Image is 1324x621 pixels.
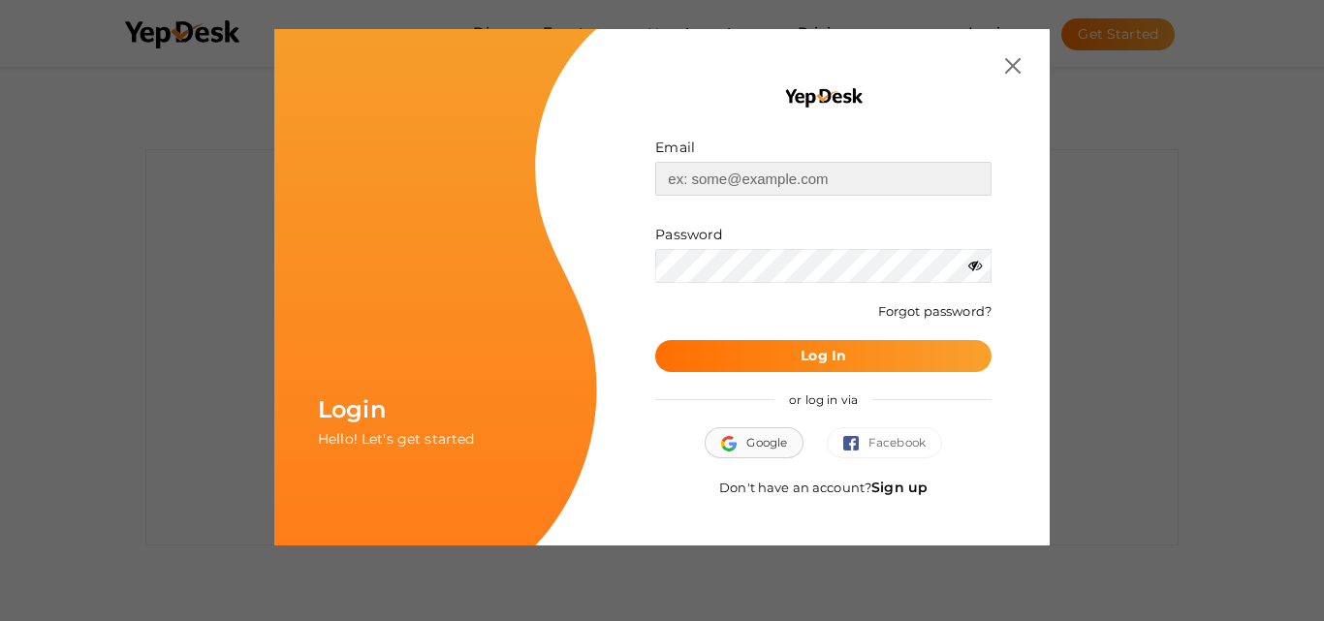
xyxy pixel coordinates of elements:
input: ex: some@example.com [655,162,992,196]
span: Don't have an account? [719,480,928,495]
img: google.svg [721,436,746,451]
a: Sign up [871,479,928,496]
label: Password [655,225,722,244]
span: Facebook [843,433,926,452]
span: Hello! Let's get started [318,430,474,448]
b: Log In [801,347,846,364]
label: Email [655,138,695,157]
button: Facebook [827,427,942,458]
a: Forgot password? [878,303,992,319]
img: close.svg [1005,58,1021,74]
button: Google [705,427,804,458]
span: Google [721,433,787,452]
button: Log In [655,340,992,372]
span: Login [318,395,386,423]
img: facebook.svg [843,436,868,451]
img: YEP_black_cropped.png [783,87,864,109]
span: or log in via [774,378,872,421]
